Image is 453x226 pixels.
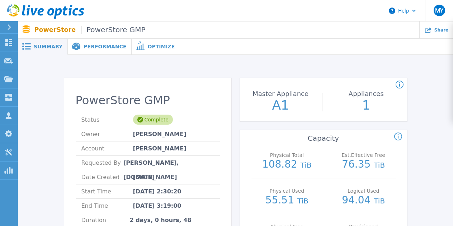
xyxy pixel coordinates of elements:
[133,127,187,141] span: [PERSON_NAME]
[147,44,175,49] span: Optimize
[133,115,173,125] div: Complete
[326,99,406,112] p: 1
[242,91,319,97] p: Master Appliance
[133,141,187,155] span: [PERSON_NAME]
[81,127,133,141] span: Owner
[81,170,133,184] span: Date Created
[328,91,405,97] p: Appliances
[133,170,155,184] span: [DATE]
[255,195,319,206] p: 55.51
[81,184,133,198] span: Start Time
[81,141,133,155] span: Account
[81,199,133,213] span: End Time
[331,159,396,170] p: 76.35
[301,161,312,169] span: TiB
[81,26,145,34] span: PowerStore GMP
[81,156,123,170] span: Requested By
[76,94,220,107] h2: PowerStore GMP
[255,159,319,170] p: 108.82
[435,8,443,13] span: MY
[81,113,133,127] span: Status
[331,195,396,206] p: 94.04
[374,161,385,169] span: TiB
[133,199,181,213] span: [DATE] 3:19:00
[256,188,317,193] p: Physical Used
[297,197,308,205] span: TiB
[256,153,317,158] p: Physical Total
[374,197,385,205] span: TiB
[34,26,146,34] p: PowerStore
[333,188,394,193] p: Logical Used
[240,99,321,112] p: A1
[133,184,181,198] span: [DATE] 2:30:20
[84,44,126,49] span: Performance
[333,153,394,158] p: Est.Effective Free
[434,28,448,32] span: Share
[34,44,62,49] span: Summary
[123,156,214,170] span: [PERSON_NAME], [DOMAIN_NAME]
